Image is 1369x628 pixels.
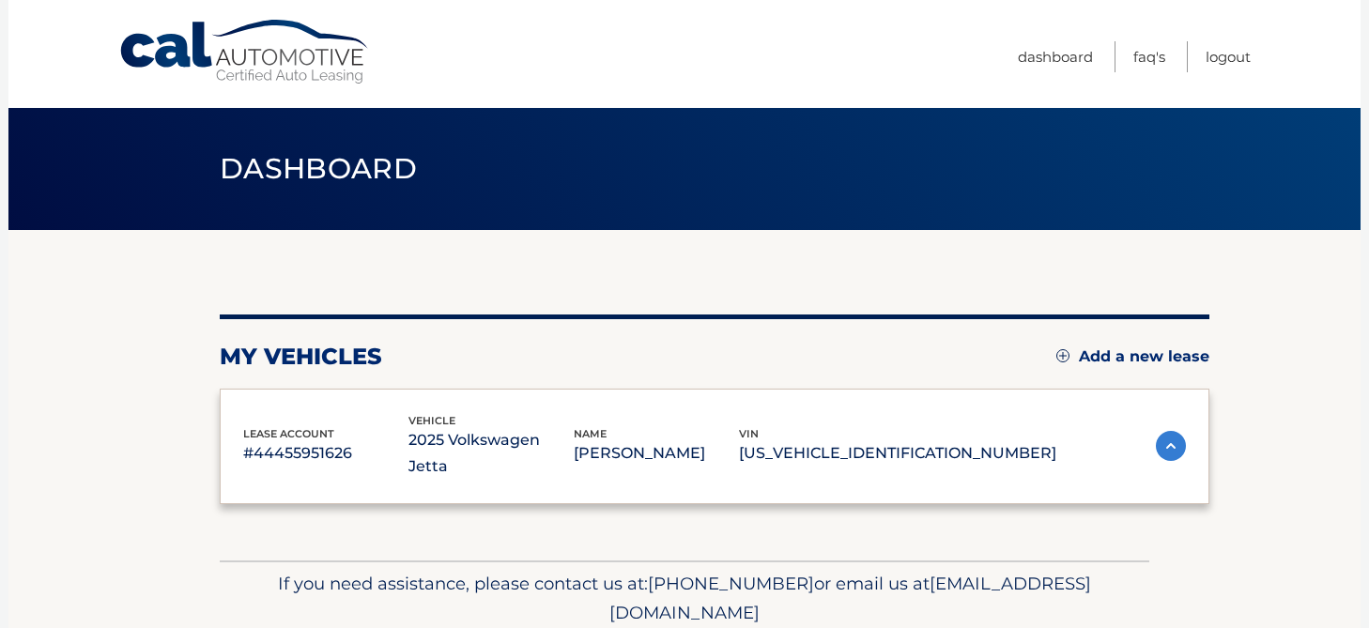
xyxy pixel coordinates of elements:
[1206,41,1251,72] a: Logout
[408,414,455,427] span: vehicle
[243,427,334,440] span: lease account
[574,427,607,440] span: name
[739,427,759,440] span: vin
[739,440,1056,467] p: [US_VEHICLE_IDENTIFICATION_NUMBER]
[1056,347,1209,366] a: Add a new lease
[118,19,372,85] a: Cal Automotive
[408,427,574,480] p: 2025 Volkswagen Jetta
[220,151,417,186] span: Dashboard
[220,343,382,371] h2: my vehicles
[1056,349,1069,362] img: add.svg
[648,573,814,594] span: [PHONE_NUMBER]
[243,440,408,467] p: #44455951626
[1133,41,1165,72] a: FAQ's
[1156,431,1186,461] img: accordion-active.svg
[1018,41,1093,72] a: Dashboard
[574,440,739,467] p: [PERSON_NAME]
